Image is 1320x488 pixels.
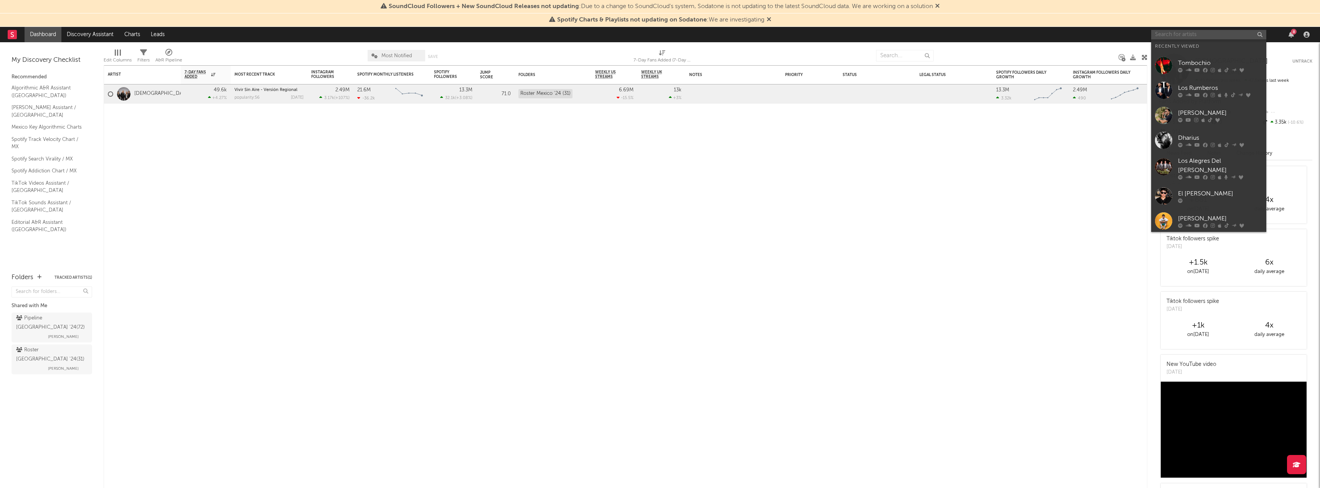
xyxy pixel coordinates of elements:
div: +3 % [669,95,681,100]
a: Charts [119,27,145,42]
button: Untrack [1292,58,1312,65]
div: Folders [12,273,33,282]
div: [PERSON_NAME] [1178,108,1262,117]
span: 32.1k [445,96,455,100]
div: Most Recent Track [234,72,292,77]
div: on [DATE] [1163,330,1234,339]
a: El [PERSON_NAME] [1151,184,1266,208]
span: : We are investigating [557,17,764,23]
div: Roster [GEOGRAPHIC_DATA] '24 ( 31 ) [16,346,86,364]
a: Pipeline [GEOGRAPHIC_DATA] '24(72)[PERSON_NAME] [12,313,92,342]
button: Tracked Artists(1) [54,276,92,280]
a: TikTok Videos Assistant / [GEOGRAPHIC_DATA] [12,179,84,195]
div: Tiktok followers spike [1167,235,1219,243]
div: Shared with Me [12,301,92,311]
a: Editorial A&R Assistant ([GEOGRAPHIC_DATA]) [12,218,84,234]
div: Vivir Sin Aire - Versión Regional [234,88,304,92]
div: 49.6k [214,88,227,93]
a: Mexico Key Algorithmic Charts [12,123,84,131]
span: +107 % [335,96,348,100]
svg: Chart title [1107,84,1142,104]
div: daily average [1234,205,1305,214]
div: 4 x [1234,321,1305,330]
div: 6 x [1234,258,1305,267]
div: +4.27 % [208,95,227,100]
div: 7-Day Fans Added (7-Day Fans Added) [634,56,691,65]
div: Spotify Followers [434,70,461,79]
a: [PERSON_NAME] [1151,208,1266,233]
div: 7-Day Fans Added (7-Day Fans Added) [634,46,691,68]
div: daily average [1234,267,1305,276]
span: 7-Day Fans Added [185,70,209,79]
div: popularity: 56 [234,96,260,100]
span: SoundCloud Followers + New SoundCloud Releases not updating [389,3,579,10]
a: Discovery Assistant [61,27,119,42]
div: 2.49M [1073,88,1087,93]
span: Weekly UK Streams [641,70,670,79]
div: Priority [785,73,816,77]
div: My Discovery Checklist [12,56,92,65]
span: : Due to a change to SoundCloud's system, Sodatone is not updating to the latest SoundCloud data.... [389,3,933,10]
div: 13.3M [459,88,472,93]
div: Spotify Followers Daily Growth [996,70,1054,79]
span: Weekly US Streams [595,70,622,79]
a: [DEMOGRAPHIC_DATA] [134,91,190,97]
div: 2.49M [335,88,350,93]
button: 8 [1289,31,1294,38]
div: 3.32k [996,96,1011,101]
div: 3.35k [1261,117,1312,127]
div: Spotify Monthly Listeners [357,72,415,77]
div: Dharius [1178,133,1262,142]
div: Status [843,73,893,77]
div: -15.5 % [617,95,634,100]
span: [PERSON_NAME] [48,364,79,373]
div: +1.5k [1163,258,1234,267]
div: A&R Pipeline [155,46,182,68]
div: [DATE] [291,96,304,100]
a: Los Alegres Del [PERSON_NAME] [1151,153,1266,184]
div: 13k [674,88,681,93]
div: Los Rumberos [1178,83,1262,93]
input: Search... [876,50,934,61]
div: +1k [1163,321,1234,330]
div: Tombochio [1178,58,1262,68]
div: Recommended [12,73,92,82]
a: Leads [145,27,170,42]
div: [DATE] [1167,243,1219,251]
span: -10.6 % [1287,121,1303,125]
div: Artist [108,72,165,77]
div: 8 [1291,29,1297,35]
div: Edit Columns [104,56,132,65]
div: Edit Columns [104,46,132,68]
a: Spotify Search Virality / MX [12,155,84,163]
span: [PERSON_NAME] [48,332,79,341]
a: Vivir Sin Aire - Versión Regional [234,88,297,92]
div: Instagram Followers Daily Growth [1073,70,1130,79]
a: [PERSON_NAME] [1151,103,1266,128]
div: ( ) [319,95,350,100]
div: Roster Mexico '24 (31) [518,89,573,98]
div: ( ) [440,95,472,100]
svg: Chart title [1031,84,1065,104]
div: 490 [1073,96,1086,101]
div: 71.0 [480,89,511,99]
a: Los Rumberos [1151,78,1266,103]
div: New YouTube video [1167,361,1216,369]
a: [PERSON_NAME] Assistant / [GEOGRAPHIC_DATA] [12,103,84,119]
div: A&R Pipeline [155,56,182,65]
div: -- [1261,108,1312,117]
div: [DATE] [1167,369,1216,376]
span: Dismiss [767,17,771,23]
a: TikTok Sounds Assistant / [GEOGRAPHIC_DATA] [12,199,84,214]
div: 6.69M [619,88,634,93]
div: Notes [689,73,766,77]
div: 4 x [1234,195,1305,205]
div: Recently Viewed [1155,42,1262,51]
div: Jump Score [480,70,499,79]
a: Algorithmic A&R Assistant ([GEOGRAPHIC_DATA]) [12,84,84,99]
div: Legal Status [919,73,969,77]
a: Dharius [1151,128,1266,153]
span: +3.08 % [456,96,471,100]
a: Spotify Track Velocity Chart / MX [12,135,84,151]
a: Roster [GEOGRAPHIC_DATA] '24(31)[PERSON_NAME] [12,344,92,374]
